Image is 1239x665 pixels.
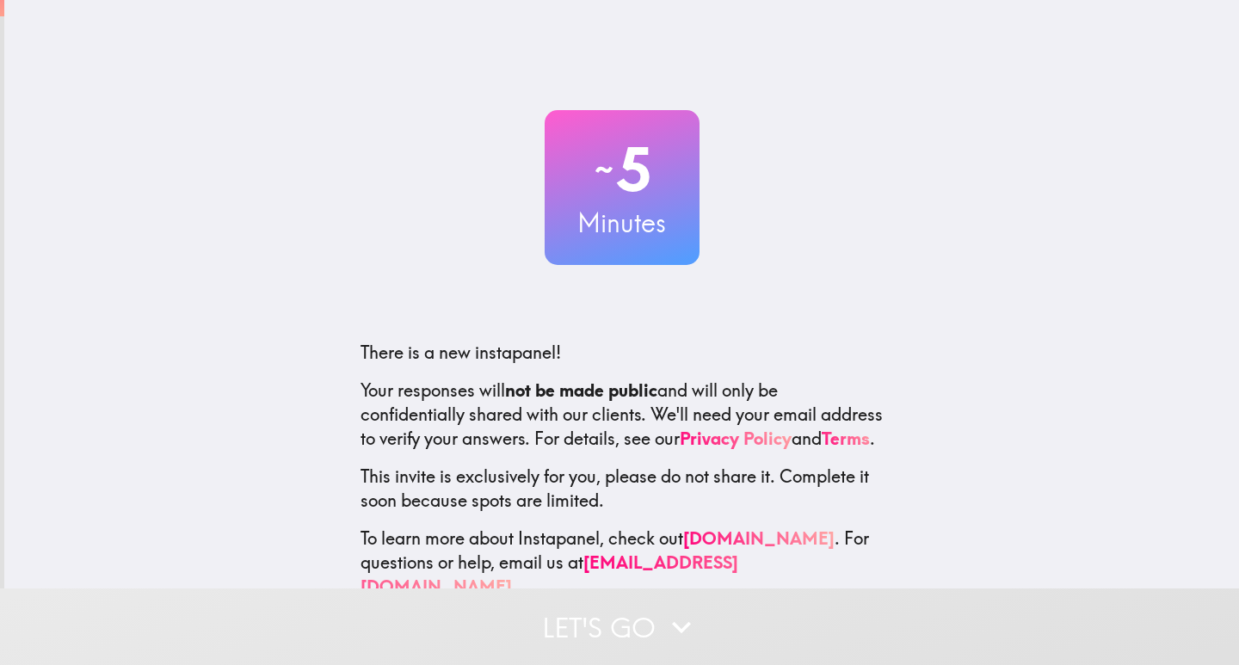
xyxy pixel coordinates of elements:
p: Your responses will and will only be confidentially shared with our clients. We'll need your emai... [361,379,884,451]
h3: Minutes [545,205,700,241]
span: There is a new instapanel! [361,342,561,363]
a: Terms [822,428,870,449]
p: This invite is exclusively for you, please do not share it. Complete it soon because spots are li... [361,465,884,513]
a: [DOMAIN_NAME] [683,527,835,549]
span: ~ [592,144,616,195]
a: Privacy Policy [680,428,792,449]
p: To learn more about Instapanel, check out . For questions or help, email us at . [361,526,884,599]
b: not be made public [505,379,657,401]
h2: 5 [545,134,700,205]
